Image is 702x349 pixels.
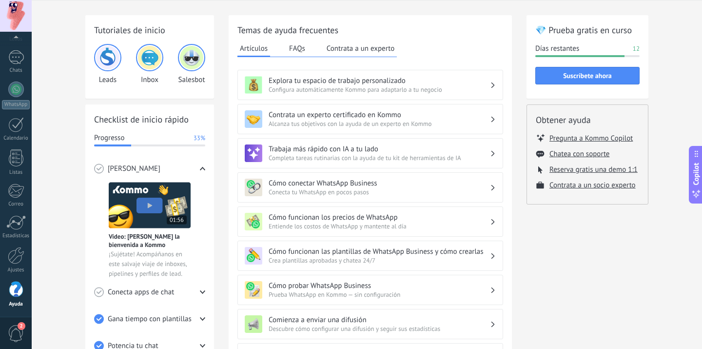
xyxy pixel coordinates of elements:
[94,24,205,36] h2: Tutoriales de inicio
[269,188,490,196] span: Conecta tu WhatsApp en pocos pasos
[109,182,191,228] img: Meet video
[691,163,701,185] span: Copilot
[269,154,490,162] span: Completa tareas rutinarias con la ayuda de tu kit de herramientas de IA
[18,322,25,330] span: 2
[94,44,121,84] div: Leads
[2,169,30,176] div: Listas
[237,41,270,57] button: Artículos
[324,41,397,56] button: Contrata a un experto
[549,133,633,143] button: Pregunta a Kommo Copilot
[287,41,308,56] button: FAQs
[94,113,205,125] h2: Checklist de inicio rápido
[269,213,490,222] h3: Cómo funcionan los precios de WhatsApp
[237,24,503,36] h2: Temas de ayuda frecuentes
[136,44,163,84] div: Inbox
[535,24,640,36] h2: 💎 Prueba gratis en curso
[2,233,30,239] div: Estadísticas
[269,315,490,325] h3: Comienza a enviar una difusión
[549,181,636,190] button: Contrata a un socio experto
[109,249,191,279] span: ¡Sujétate! Acompáñanos en este salvaje viaje de inboxes, pipelines y perfiles de lead.
[269,290,490,299] span: Prueba WhatsApp en Kommo — sin configuración
[178,44,205,84] div: Salesbot
[535,67,640,84] button: Suscríbete ahora
[2,301,30,308] div: Ayuda
[108,164,160,174] span: [PERSON_NAME]
[269,85,490,94] span: Configura automáticamente Kommo para adaptarlo a tu negocio
[269,325,490,333] span: Descubre cómo configurar una difusión y seguir sus estadísticas
[269,179,490,188] h3: Cómo conectar WhatsApp Business
[549,165,638,174] button: Reserva gratis una demo 1:1
[108,287,174,297] span: Conecta apps de chat
[269,110,490,120] h3: Contrata un experto certificado en Kommo
[194,133,205,143] span: 33%
[108,314,192,324] span: Gana tiempo con plantillas
[269,120,490,128] span: Alcanza tus objetivos con la ayuda de un experto en Kommo
[549,149,609,159] button: Chatea con soporte
[269,256,490,265] span: Crea plantillas aprobadas y chatea 24/7
[94,133,124,143] span: Progresso
[2,135,30,142] div: Calendario
[269,281,490,290] h3: Cómo probar WhatsApp Business
[536,114,639,126] h2: Obtener ayuda
[535,44,579,54] span: Días restantes
[269,76,490,85] h3: Explora tu espacio de trabajo personalizado
[2,267,30,273] div: Ajustes
[269,247,490,256] h3: Cómo funcionan las plantillas de WhatsApp Business y cómo crearlas
[2,67,30,74] div: Chats
[269,222,490,230] span: Entiende los costos de WhatsApp y mantente al día
[563,72,612,79] span: Suscríbete ahora
[2,201,30,207] div: Correo
[109,232,191,249] span: Vídeo: [PERSON_NAME] la bienvenida a Kommo
[2,100,30,109] div: WhatsApp
[633,44,640,54] span: 12
[269,144,490,154] h3: Trabaja más rápido con IA a tu lado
